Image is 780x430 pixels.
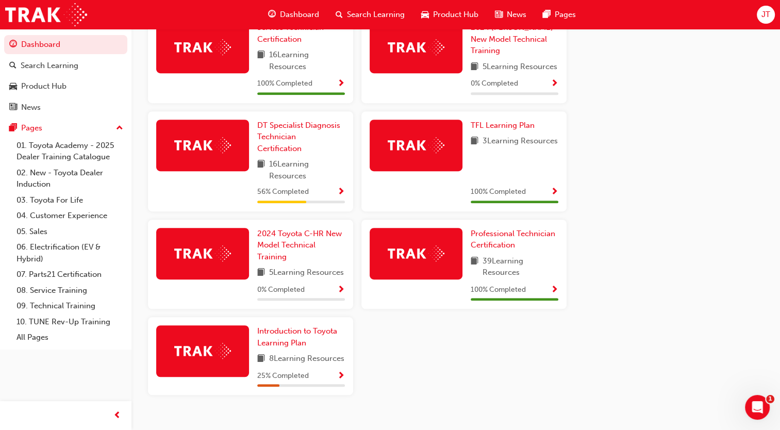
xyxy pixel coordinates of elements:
[280,9,319,21] span: Dashboard
[174,245,231,261] img: Trak
[116,122,123,135] span: up-icon
[12,192,127,208] a: 03. Toyota For Life
[113,409,121,422] span: prev-icon
[257,267,265,279] span: book-icon
[12,267,127,283] a: 07. Parts21 Certification
[268,8,276,21] span: guage-icon
[551,79,558,89] span: Show Progress
[4,119,127,138] button: Pages
[21,122,42,134] div: Pages
[337,370,345,383] button: Show Progress
[257,158,265,181] span: book-icon
[337,79,345,89] span: Show Progress
[4,35,127,54] a: Dashboard
[257,186,309,198] span: 56 % Completed
[4,33,127,119] button: DashboardSearch LearningProduct HubNews
[471,78,518,90] span: 0 % Completed
[761,9,770,21] span: JT
[12,224,127,240] a: 05. Sales
[495,8,503,21] span: news-icon
[21,80,67,92] div: Product Hub
[337,372,345,381] span: Show Progress
[483,61,557,74] span: 5 Learning Resources
[471,255,478,278] span: book-icon
[257,121,340,153] span: DT Specialist Diagnosis Technician Certification
[9,82,17,91] span: car-icon
[257,370,309,382] span: 25 % Completed
[471,186,526,198] span: 100 % Completed
[12,138,127,165] a: 01. Toyota Academy - 2025 Dealer Training Catalogue
[269,353,344,366] span: 8 Learning Resources
[433,9,478,21] span: Product Hub
[5,3,87,26] img: Trak
[4,98,127,117] a: News
[471,284,526,296] span: 100 % Completed
[21,60,78,72] div: Search Learning
[257,120,345,155] a: DT Specialist Diagnosis Technician Certification
[257,78,312,90] span: 100 % Completed
[471,228,558,251] a: Professional Technician Certification
[483,135,558,148] span: 3 Learning Resources
[388,39,444,55] img: Trak
[421,8,429,21] span: car-icon
[551,284,558,296] button: Show Progress
[337,188,345,197] span: Show Progress
[12,298,127,314] a: 09. Technical Training
[269,49,345,72] span: 16 Learning Resources
[471,61,478,74] span: book-icon
[327,4,413,25] a: search-iconSearch Learning
[9,103,17,112] span: news-icon
[413,4,487,25] a: car-iconProduct Hub
[766,395,774,403] span: 1
[471,121,535,130] span: TFL Learning Plan
[257,23,324,44] span: Service Technician Certification
[12,239,127,267] a: 06. Electrification (EV & Hybrid)
[174,137,231,153] img: Trak
[487,4,535,25] a: news-iconNews
[388,137,444,153] img: Trak
[347,9,405,21] span: Search Learning
[257,49,265,72] span: book-icon
[471,120,539,131] a: TFL Learning Plan
[257,22,345,45] a: Service Technician Certification
[9,40,17,49] span: guage-icon
[551,186,558,199] button: Show Progress
[12,283,127,299] a: 08. Service Training
[551,286,558,295] span: Show Progress
[483,255,558,278] span: 39 Learning Resources
[12,208,127,224] a: 04. Customer Experience
[337,284,345,296] button: Show Progress
[12,314,127,330] a: 10. TUNE Rev-Up Training
[257,228,345,263] a: 2024 Toyota C-HR New Model Technical Training
[9,124,17,133] span: pages-icon
[257,326,337,348] span: Introduction to Toyota Learning Plan
[21,102,41,113] div: News
[471,22,558,57] a: 2024 [PERSON_NAME] New Model Technical Training
[269,158,345,181] span: 16 Learning Resources
[269,267,344,279] span: 5 Learning Resources
[535,4,584,25] a: pages-iconPages
[388,245,444,261] img: Trak
[507,9,526,21] span: News
[12,329,127,345] a: All Pages
[9,61,16,71] span: search-icon
[336,8,343,21] span: search-icon
[257,353,265,366] span: book-icon
[543,8,551,21] span: pages-icon
[257,325,345,349] a: Introduction to Toyota Learning Plan
[257,229,342,261] span: 2024 Toyota C-HR New Model Technical Training
[471,229,555,250] span: Professional Technician Certification
[551,188,558,197] span: Show Progress
[260,4,327,25] a: guage-iconDashboard
[174,343,231,359] img: Trak
[337,186,345,199] button: Show Progress
[12,165,127,192] a: 02. New - Toyota Dealer Induction
[745,395,770,420] iframe: Intercom live chat
[337,286,345,295] span: Show Progress
[174,39,231,55] img: Trak
[471,23,553,55] span: 2024 [PERSON_NAME] New Model Technical Training
[555,9,576,21] span: Pages
[257,284,305,296] span: 0 % Completed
